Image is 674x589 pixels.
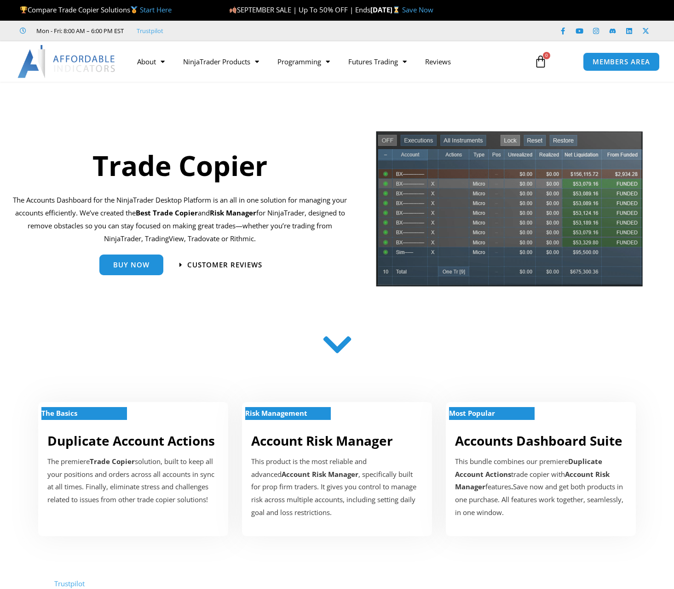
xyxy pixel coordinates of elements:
[54,579,85,588] a: Trustpilot
[187,261,262,268] span: Customer Reviews
[128,51,526,72] nav: Menu
[131,6,138,13] img: 🥇
[416,51,460,72] a: Reviews
[370,5,402,14] strong: [DATE]
[543,52,550,59] span: 0
[34,25,124,36] span: Mon - Fri: 8:00 AM – 6:00 PM EST
[230,6,236,13] img: 🍂
[20,6,27,13] img: 🏆
[583,52,660,71] a: MEMBERS AREA
[268,51,339,72] a: Programming
[47,432,215,449] a: Duplicate Account Actions
[13,194,347,245] p: The Accounts Dashboard for the NinjaTrader Desktop Platform is an all in one solution for managin...
[402,5,433,14] a: Save Now
[20,5,172,14] span: Compare Trade Copier Solutions
[90,457,135,466] strong: Trade Copier
[393,6,400,13] img: ⌛
[41,408,77,418] strong: The Basics
[136,208,198,217] b: Best Trade Copier
[375,130,644,294] img: tradecopier | Affordable Indicators – NinjaTrader
[282,470,358,479] strong: Account Risk Manager
[137,25,163,36] a: Trustpilot
[339,51,416,72] a: Futures Trading
[13,146,347,185] h1: Trade Copier
[455,457,602,479] b: Duplicate Account Actions
[511,482,513,491] b: .
[229,5,370,14] span: SEPTEMBER SALE | Up To 50% OFF | Ends
[140,5,172,14] a: Start Here
[17,45,116,78] img: LogoAI | Affordable Indicators – NinjaTrader
[174,51,268,72] a: NinjaTrader Products
[455,432,622,449] a: Accounts Dashboard Suite
[251,432,393,449] a: Account Risk Manager
[128,51,174,72] a: About
[251,455,423,519] p: This product is the most reliable and advanced , specifically built for prop firm traders. It giv...
[449,408,495,418] strong: Most Popular
[99,255,163,275] a: Buy Now
[593,58,650,65] span: MEMBERS AREA
[210,208,256,217] strong: Risk Manager
[113,261,150,268] span: Buy Now
[179,261,262,268] a: Customer Reviews
[47,455,219,506] p: The premiere solution, built to keep all your positions and orders across all accounts in sync at...
[245,408,307,418] strong: Risk Management
[520,48,561,75] a: 0
[455,455,627,519] div: This bundle combines our premiere trade copier with features Save now and get both products in on...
